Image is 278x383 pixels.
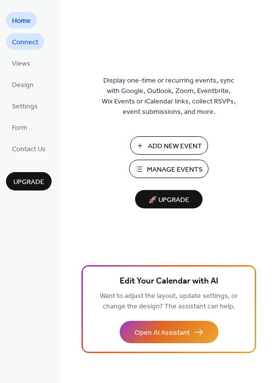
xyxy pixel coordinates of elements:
span: Design [12,80,34,91]
button: Upgrade [6,172,52,191]
span: Upgrade [13,177,44,188]
a: Home [6,12,37,28]
span: Settings [12,101,38,112]
span: Connect [12,37,38,48]
span: 🚀 Upgrade [141,193,197,207]
button: 🚀 Upgrade [135,190,203,208]
span: Form [12,123,27,133]
a: Design [6,76,40,93]
button: Open AI Assistant [120,321,218,343]
span: Manage Events [147,165,203,175]
span: Home [12,16,31,26]
a: Views [6,55,36,71]
span: Open AI Assistant [135,328,190,338]
button: Manage Events [129,160,208,178]
a: Connect [6,33,44,50]
span: Display one-time or recurring events, sync with Google, Outlook, Zoom, Eventbrite, Wix Events or ... [102,76,236,117]
span: Contact Us [12,144,46,155]
a: Settings [6,97,44,114]
span: Views [12,59,30,69]
span: Want to adjust the layout, update settings, or change the design? The assistant can help. [100,289,238,313]
a: Contact Us [6,140,52,157]
button: Add New Event [130,136,208,155]
a: Form [6,119,33,135]
span: Add New Event [148,141,202,152]
span: Edit Your Calendar with AI [120,275,218,288]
